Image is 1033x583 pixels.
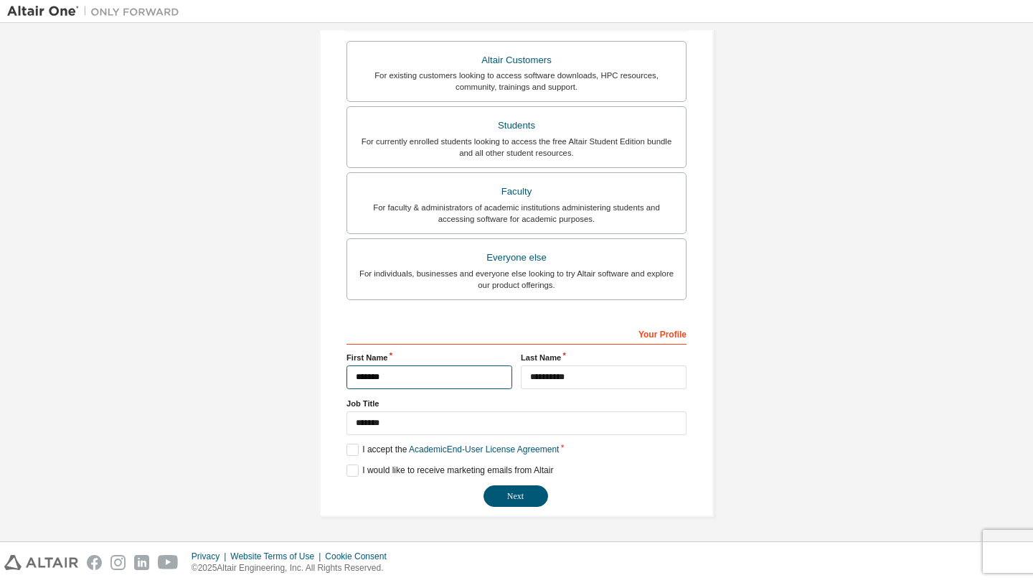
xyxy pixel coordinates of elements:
img: linkedin.svg [134,555,149,570]
img: altair_logo.svg [4,555,78,570]
label: First Name [346,352,512,363]
div: Website Terms of Use [230,551,325,562]
div: Your Profile [346,322,687,345]
label: Last Name [521,352,687,363]
div: For faculty & administrators of academic institutions administering students and accessing softwa... [356,202,677,225]
label: I would like to receive marketing emails from Altair [346,465,553,477]
label: I accept the [346,444,559,456]
img: instagram.svg [110,555,126,570]
div: For individuals, businesses and everyone else looking to try Altair software and explore our prod... [356,268,677,291]
div: Faculty [356,182,677,202]
img: youtube.svg [158,555,179,570]
div: Privacy [192,551,230,562]
div: Everyone else [356,248,677,268]
img: Altair One [7,4,187,19]
div: Students [356,116,677,136]
button: Next [484,485,548,507]
img: facebook.svg [87,555,102,570]
div: Cookie Consent [325,551,395,562]
div: For existing customers looking to access software downloads, HPC resources, community, trainings ... [356,70,677,93]
div: For currently enrolled students looking to access the free Altair Student Edition bundle and all ... [356,136,677,159]
label: Job Title [346,398,687,409]
div: Altair Customers [356,50,677,70]
a: Academic End-User License Agreement [409,444,559,454]
p: © 2025 Altair Engineering, Inc. All Rights Reserved. [192,562,395,574]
